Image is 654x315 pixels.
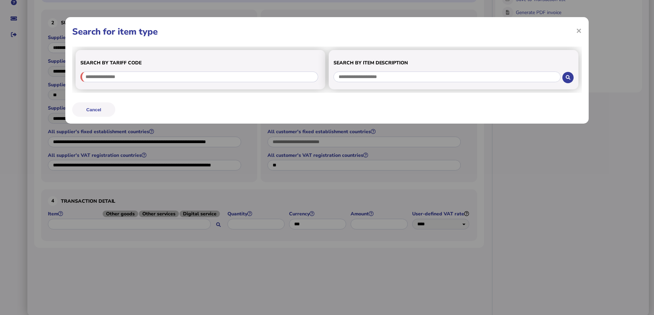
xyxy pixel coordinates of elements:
h3: Search by tariff code [80,60,321,66]
h3: Search by item description [333,60,574,66]
span: × [576,24,582,37]
button: Cancel [72,102,115,117]
button: Search item code by description [562,72,574,83]
h1: Search for item type [72,26,582,38]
